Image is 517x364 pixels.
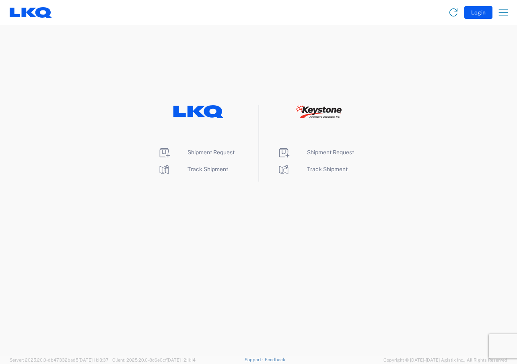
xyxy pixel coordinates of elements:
span: Server: 2025.20.0-db47332bad5 [10,358,109,362]
button: Login [464,6,492,19]
span: [DATE] 11:13:37 [78,358,109,362]
span: Client: 2025.20.0-8c6e0cf [112,358,196,362]
a: Track Shipment [277,166,348,172]
span: [DATE] 12:11:14 [167,358,196,362]
a: Track Shipment [158,166,228,172]
span: Copyright © [DATE]-[DATE] Agistix Inc., All Rights Reserved [383,356,507,364]
a: Feedback [265,357,285,362]
span: Track Shipment [307,166,348,172]
span: Shipment Request [187,149,235,155]
a: Support [245,357,265,362]
a: Shipment Request [158,149,235,155]
span: Track Shipment [187,166,228,172]
a: Shipment Request [277,149,354,155]
span: Shipment Request [307,149,354,155]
